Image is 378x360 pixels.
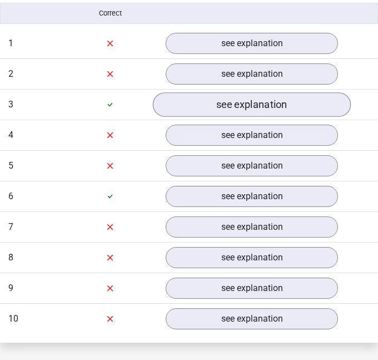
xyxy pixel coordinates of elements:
span: 5 [8,160,13,171]
span: 10 [8,313,18,324]
span: 3 [8,99,13,110]
a: see explanation [166,278,338,299]
span: 9 [8,283,13,293]
a: see explanation [166,308,338,329]
span: 4 [8,130,13,140]
a: see explanation [166,125,338,146]
a: see explanation [153,92,351,117]
a: see explanation [166,216,338,238]
a: see explanation [166,63,338,85]
span: 2 [8,68,13,79]
span: 6 [8,191,13,201]
span: 1 [8,38,13,48]
a: see explanation [166,155,338,176]
a: see explanation [166,247,338,268]
span: 8 [8,252,13,263]
a: see explanation [166,33,338,54]
a: see explanation [166,186,338,207]
span: 7 [8,221,13,232]
div: Correct [63,8,158,18]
